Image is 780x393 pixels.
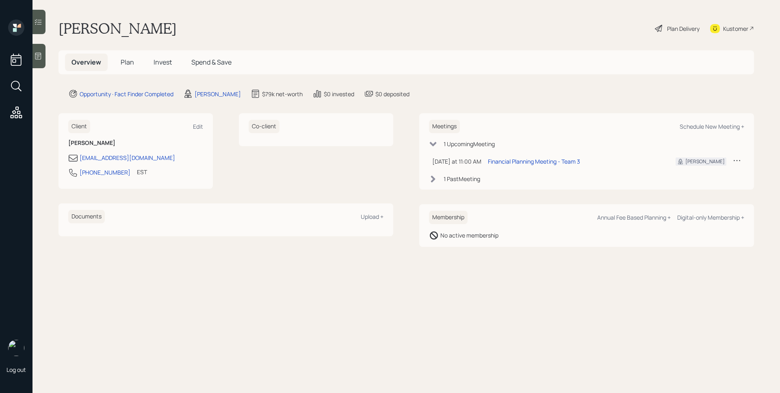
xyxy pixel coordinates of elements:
div: Log out [6,366,26,374]
div: Upload + [361,213,383,220]
div: Schedule New Meeting + [680,123,744,130]
div: Edit [193,123,203,130]
div: Financial Planning Meeting - Team 3 [488,157,580,166]
h6: Client [68,120,90,133]
span: Plan [121,58,134,67]
div: Plan Delivery [667,24,700,33]
h6: [PERSON_NAME] [68,140,203,147]
div: No active membership [440,231,498,240]
span: Overview [71,58,101,67]
div: $0 invested [324,90,354,98]
h6: Meetings [429,120,460,133]
div: $79k net-worth [262,90,303,98]
h6: Documents [68,210,105,223]
div: EST [137,168,147,176]
div: Opportunity · Fact Finder Completed [80,90,173,98]
div: Kustomer [723,24,748,33]
div: 1 Upcoming Meeting [444,140,495,148]
h6: Membership [429,211,468,224]
div: $0 deposited [375,90,409,98]
div: 1 Past Meeting [444,175,480,183]
div: [PERSON_NAME] [195,90,241,98]
div: Digital-only Membership + [677,214,744,221]
div: [PERSON_NAME] [685,158,725,165]
span: Spend & Save [191,58,232,67]
div: [EMAIL_ADDRESS][DOMAIN_NAME] [80,153,175,162]
h6: Co-client [249,120,279,133]
img: james-distasi-headshot.png [8,340,24,356]
span: Invest [154,58,172,67]
div: [PHONE_NUMBER] [80,168,130,177]
div: Annual Fee Based Planning + [597,214,671,221]
h1: [PERSON_NAME] [58,19,177,37]
div: [DATE] at 11:00 AM [432,157,481,166]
